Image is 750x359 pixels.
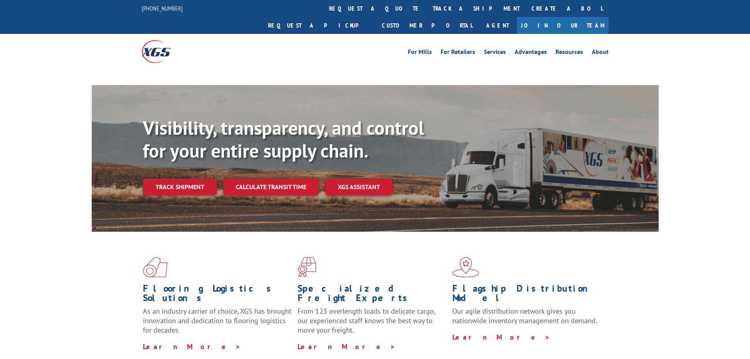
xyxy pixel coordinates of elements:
[452,257,480,277] img: xgs-icon-flagship-distribution-model-red
[143,257,167,277] img: xgs-icon-total-supply-chain-intelligence-red
[298,284,446,307] h1: Specialized Freight Experts
[452,333,550,342] a: Learn More >
[478,17,517,34] a: Agent
[441,49,475,58] a: For Retailers
[143,284,292,307] h1: Flooring Logistics Solutions
[298,342,396,351] a: Learn More >
[376,17,478,34] a: Customer Portal
[408,49,432,58] a: For Mills
[298,257,316,277] img: xgs-icon-focused-on-flooring-red
[223,179,319,195] a: Calculate transit time
[452,284,601,307] h1: Flagship Distribution Model
[325,179,393,195] a: XGS ASSISTANT
[143,307,291,335] span: As an industry carrier of choice, XGS has brought innovation and dedication to flooring logistics...
[484,49,506,58] a: Services
[142,4,183,12] a: [PHONE_NUMBER]
[517,17,609,34] a: Join Our Team
[143,115,424,163] b: Visibility, transparency, and control for your entire supply chain.
[143,342,241,351] a: Learn More >
[556,49,583,58] a: Resources
[298,307,446,342] p: From 123 overlength loads to delicate cargo, our experienced staff knows the best way to move you...
[452,307,597,325] span: Our agile distribution network gives you nationwide inventory management on demand.
[592,49,609,58] a: About
[262,17,376,34] a: Request a pickup
[143,179,217,195] a: Track shipment
[515,49,547,58] a: Advantages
